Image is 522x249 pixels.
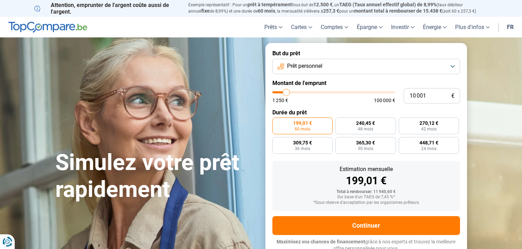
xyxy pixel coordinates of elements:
[248,2,292,7] span: prêt à tempérament
[419,121,438,126] span: 270,12 €
[313,2,333,7] span: 12.500 €
[55,149,257,203] h1: Simulez votre prêt rapidement
[278,176,454,186] div: 199,01 €
[358,127,373,131] span: 48 mois
[353,17,387,37] a: Épargne
[358,147,373,151] span: 30 mois
[419,140,438,145] span: 448,71 €
[272,98,288,103] span: 1 250 €
[201,8,210,14] span: fixe
[278,190,454,194] div: Total à rembourser: 11 940,60 €
[278,200,454,205] div: *Sous réserve d'acceptation par les organismes prêteurs
[278,195,454,200] div: Sur base d'un TAEG de 7,45 %*
[260,17,287,37] a: Prêts
[316,17,353,37] a: Comptes
[287,17,316,37] a: Cartes
[258,8,275,14] span: 60 mois
[503,17,518,37] a: fr
[451,17,494,37] a: Plus d'infos
[419,17,451,37] a: Énergie
[323,8,339,14] span: 257,3 €
[34,2,180,15] p: Attention, emprunter de l'argent coûte aussi de l'argent.
[272,80,460,86] label: Montant de l'emprunt
[421,127,437,131] span: 42 mois
[354,8,442,14] span: montant total à rembourser de 15.438 €
[287,62,322,70] span: Prêt personnel
[277,239,365,244] span: Maximisez vos chances de financement
[356,121,375,126] span: 240,45 €
[8,22,87,33] img: TopCompare
[272,59,460,74] button: Prêt personnel
[339,2,437,7] span: TAEG (Taux annuel effectif global) de 8,99%
[272,216,460,235] button: Continuer
[374,98,395,103] span: 100 000 €
[295,147,310,151] span: 36 mois
[295,127,310,131] span: 60 mois
[421,147,437,151] span: 24 mois
[451,93,454,99] span: €
[293,121,312,126] span: 199,01 €
[356,140,375,145] span: 365,30 €
[293,140,312,145] span: 309,75 €
[272,109,460,116] label: Durée du prêt
[188,2,488,14] p: Exemple représentatif : Pour un tous but de , un (taux débiteur annuel de 8,99%) et une durée de ...
[272,50,460,57] label: But du prêt
[387,17,419,37] a: Investir
[278,166,454,172] div: Estimation mensuelle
